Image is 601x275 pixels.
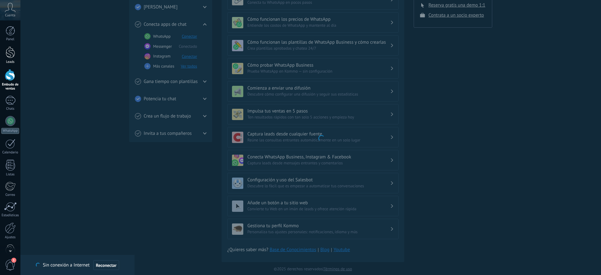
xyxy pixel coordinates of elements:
[5,14,15,18] span: Cuenta
[1,213,19,217] div: Estadísticas
[1,173,19,177] div: Listas
[1,107,19,111] div: Chats
[1,60,19,64] div: Leads
[1,37,19,41] div: Panel
[93,260,119,270] button: Reconectar
[1,151,19,155] div: Calendario
[1,193,19,197] div: Correo
[36,260,119,270] div: Sin conexión a Internet
[96,263,117,267] span: Reconectar
[1,128,19,134] div: WhatsApp
[1,235,19,239] div: Ajustes
[1,83,19,91] div: Embudo de ventas
[11,258,16,263] span: 1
